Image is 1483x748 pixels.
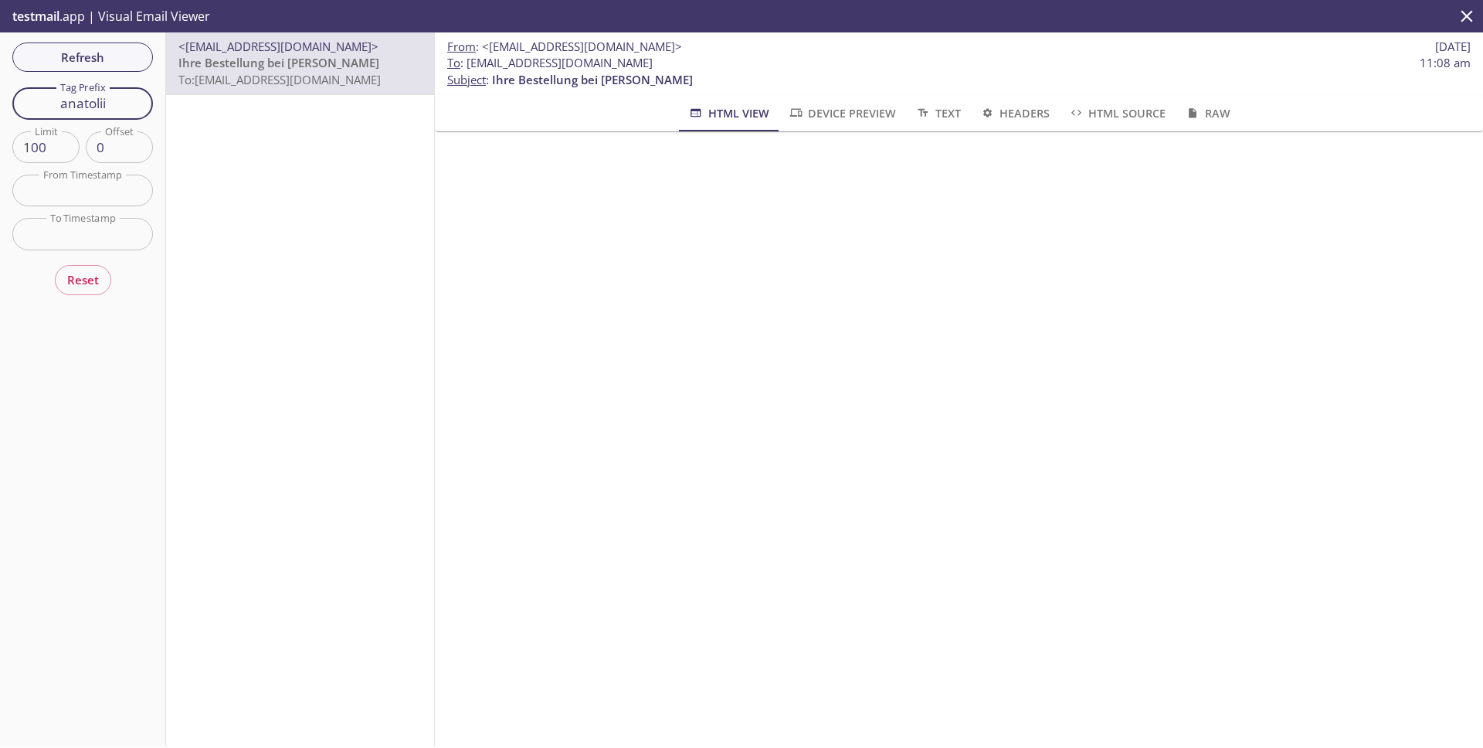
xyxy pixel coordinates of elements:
[915,104,960,123] span: Text
[166,32,434,94] div: <[EMAIL_ADDRESS][DOMAIN_NAME]>Ihre Bestellung bei [PERSON_NAME]To:[EMAIL_ADDRESS][DOMAIN_NAME]
[447,39,682,55] span: :
[12,8,59,25] span: testmail
[447,39,476,54] span: From
[447,55,653,71] span: : [EMAIL_ADDRESS][DOMAIN_NAME]
[25,47,141,67] span: Refresh
[178,72,381,87] span: To: [EMAIL_ADDRESS][DOMAIN_NAME]
[492,72,693,87] span: Ihre Bestellung bei [PERSON_NAME]
[447,55,1471,88] p: :
[55,265,111,294] button: Reset
[447,72,486,87] span: Subject
[67,270,99,290] span: Reset
[1184,104,1230,123] span: Raw
[687,104,769,123] span: HTML View
[12,42,153,72] button: Refresh
[447,55,460,70] span: To
[166,32,434,95] nav: emails
[1420,55,1471,71] span: 11:08 am
[1068,104,1166,123] span: HTML Source
[482,39,682,54] span: <[EMAIL_ADDRESS][DOMAIN_NAME]>
[178,55,379,70] span: Ihre Bestellung bei [PERSON_NAME]
[178,39,378,54] span: <[EMAIL_ADDRESS][DOMAIN_NAME]>
[979,104,1050,123] span: Headers
[1435,39,1471,55] span: [DATE]
[788,104,896,123] span: Device Preview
